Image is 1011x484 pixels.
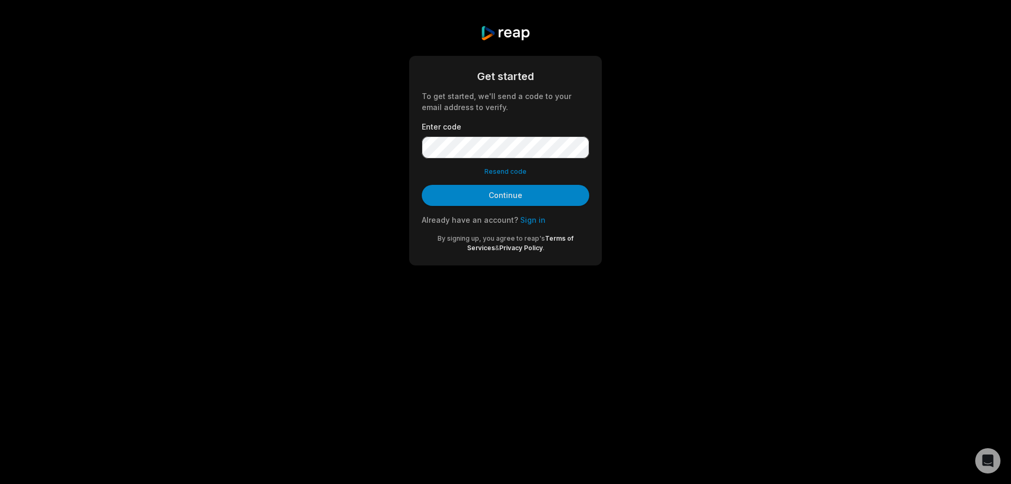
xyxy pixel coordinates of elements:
[422,185,589,206] button: Continue
[484,167,527,176] button: Resend code
[499,244,543,252] a: Privacy Policy
[975,448,1000,473] div: Open Intercom Messenger
[467,234,574,252] a: Terms of Services
[480,25,530,41] img: reap
[495,244,499,252] span: &
[520,215,546,224] a: Sign in
[422,68,589,84] div: Get started
[422,121,589,132] label: Enter code
[543,244,544,252] span: .
[422,215,518,224] span: Already have an account?
[438,234,545,242] span: By signing up, you agree to reap's
[422,91,589,113] div: To get started, we'll send a code to your email address to verify.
